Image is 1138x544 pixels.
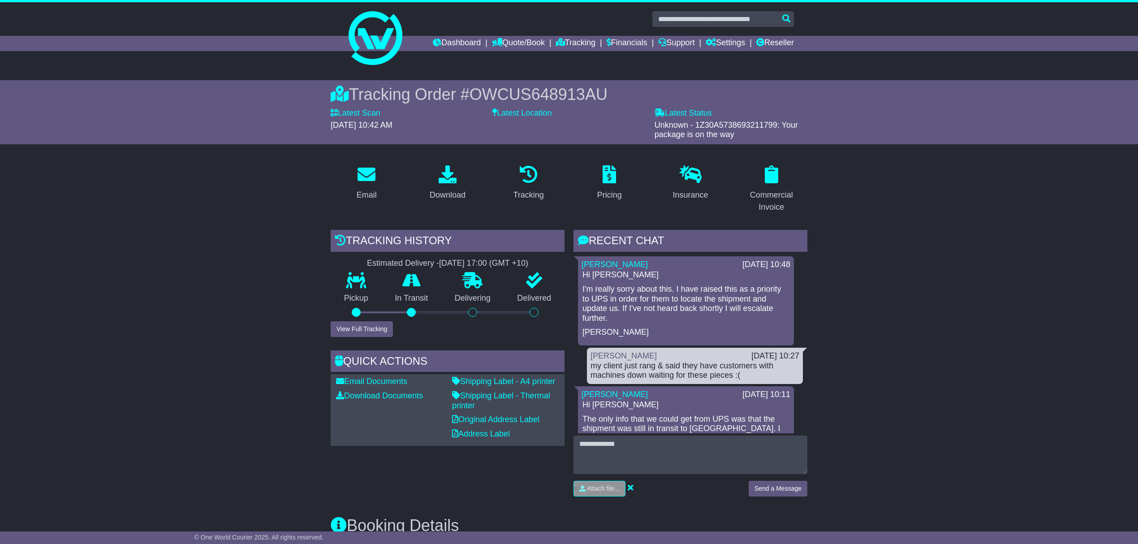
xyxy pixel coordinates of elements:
div: Tracking history [331,230,565,254]
p: Hi [PERSON_NAME] [582,270,789,280]
button: Send a Message [749,481,807,497]
a: Dashboard [433,36,481,51]
a: Support [658,36,694,51]
div: Commercial Invoice [741,189,802,213]
a: Download [424,162,471,204]
span: OWCUS648913AU [470,85,608,104]
div: my client just rang & said they have customers with machines down waiting for these pieces :( [591,361,799,380]
div: Pricing [597,189,622,201]
a: Shipping Label - Thermal printer [452,391,550,410]
a: Tracking [508,162,550,204]
div: Tracking Order # [331,85,807,104]
div: RECENT CHAT [573,230,807,254]
div: [DATE] 10:27 [751,351,799,361]
a: Quote/Book [492,36,545,51]
div: Estimated Delivery - [331,259,565,268]
a: [PERSON_NAME] [582,260,648,269]
p: Pickup [331,294,382,303]
label: Latest Status [655,108,712,118]
label: Latest Location [492,108,552,118]
div: Tracking [513,189,544,201]
div: [DATE] 10:48 [742,260,790,270]
a: Reseller [756,36,794,51]
p: Delivering [441,294,504,303]
div: Insurance [672,189,708,201]
div: [DATE] 10:11 [742,390,790,400]
a: Tracking [556,36,595,51]
button: View Full Tracking [331,321,393,337]
p: In Transit [382,294,442,303]
a: Address Label [452,429,510,438]
div: Quick Actions [331,350,565,375]
a: Insurance [667,162,714,204]
span: © One World Courier 2025. All rights reserved. [194,534,323,541]
h3: Booking Details [331,517,807,535]
a: [PERSON_NAME] [582,390,648,399]
a: Settings [706,36,745,51]
p: Delivered [504,294,565,303]
a: Commercial Invoice [735,162,807,216]
a: Original Address Label [452,415,539,424]
p: [PERSON_NAME] [582,328,789,337]
label: Latest Scan [331,108,380,118]
span: [DATE] 10:42 AM [331,121,392,130]
div: Email [357,189,377,201]
a: Download Documents [336,391,423,400]
a: [PERSON_NAME] [591,351,657,360]
p: Hi [PERSON_NAME] [582,400,789,410]
a: Financials [607,36,647,51]
div: Download [430,189,466,201]
a: Pricing [591,162,628,204]
span: Unknown - 1Z30A5738693211799: Your package is on the way [655,121,798,139]
a: Email [351,162,383,204]
div: [DATE] 17:00 (GMT +10) [439,259,528,268]
p: The only info that we could get from UPS was that the shipment was still in transit to [GEOGRAPHI... [582,414,789,453]
a: Shipping Label - A4 printer [452,377,555,386]
p: I'm really sorry about this. I have raised this as a priority to UPS in order for them to locate ... [582,285,789,323]
a: Email Documents [336,377,407,386]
